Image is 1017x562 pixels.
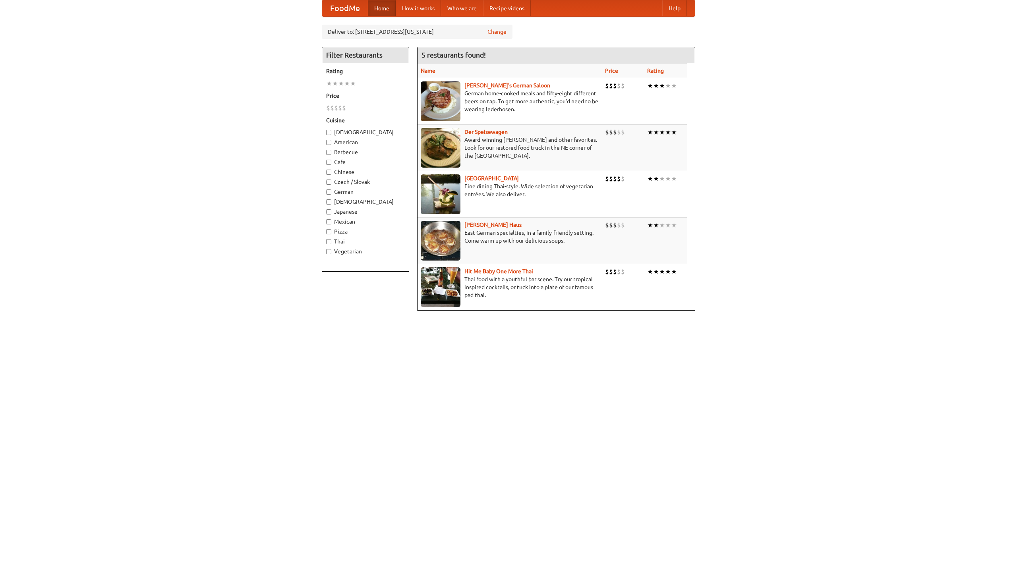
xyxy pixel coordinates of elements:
label: American [326,138,405,146]
li: ★ [659,81,665,90]
p: Fine dining Thai-style. Wide selection of vegetarian entrées. We also deliver. [421,182,599,198]
li: $ [330,104,334,112]
li: $ [605,174,609,183]
li: $ [621,267,625,276]
li: ★ [344,79,350,88]
p: Thai food with a youthful bar scene. Try our tropical inspired cocktails, or tuck into a plate of... [421,275,599,299]
li: $ [338,104,342,112]
img: babythai.jpg [421,267,460,307]
a: Recipe videos [483,0,531,16]
a: [GEOGRAPHIC_DATA] [464,175,519,182]
ng-pluralize: 5 restaurants found! [421,51,486,59]
input: Barbecue [326,150,331,155]
li: $ [617,174,621,183]
div: Deliver to: [STREET_ADDRESS][US_STATE] [322,25,512,39]
li: ★ [659,221,665,230]
a: Change [487,28,507,36]
a: Name [421,68,435,74]
li: ★ [671,81,677,90]
label: Thai [326,238,405,245]
a: Price [605,68,618,74]
li: ★ [653,221,659,230]
li: ★ [665,128,671,137]
a: How it works [396,0,441,16]
li: ★ [671,174,677,183]
label: German [326,188,405,196]
li: ★ [659,267,665,276]
img: esthers.jpg [421,81,460,121]
li: ★ [647,81,653,90]
li: ★ [671,128,677,137]
li: $ [609,267,613,276]
li: $ [621,128,625,137]
p: German home-cooked meals and fifty-eight different beers on tap. To get more authentic, you'd nee... [421,89,599,113]
li: $ [617,267,621,276]
li: $ [609,81,613,90]
label: Pizza [326,228,405,236]
li: $ [334,104,338,112]
img: speisewagen.jpg [421,128,460,168]
li: $ [605,128,609,137]
a: Rating [647,68,664,74]
li: ★ [653,174,659,183]
li: $ [613,128,617,137]
input: Vegetarian [326,249,331,254]
li: $ [617,81,621,90]
li: ★ [350,79,356,88]
label: Barbecue [326,148,405,156]
li: ★ [653,267,659,276]
input: Mexican [326,219,331,224]
label: Japanese [326,208,405,216]
input: Pizza [326,229,331,234]
input: Czech / Slovak [326,180,331,185]
a: [PERSON_NAME] Haus [464,222,522,228]
li: ★ [647,267,653,276]
li: $ [605,267,609,276]
li: ★ [647,221,653,230]
img: satay.jpg [421,174,460,214]
li: ★ [338,79,344,88]
li: ★ [665,267,671,276]
li: $ [617,221,621,230]
label: Chinese [326,168,405,176]
label: Mexican [326,218,405,226]
a: Hit Me Baby One More Thai [464,268,533,274]
li: $ [609,221,613,230]
li: $ [605,221,609,230]
input: Chinese [326,170,331,175]
input: German [326,189,331,195]
label: [DEMOGRAPHIC_DATA] [326,128,405,136]
li: ★ [647,128,653,137]
h4: Filter Restaurants [322,47,409,63]
li: $ [617,128,621,137]
input: Cafe [326,160,331,165]
li: ★ [332,79,338,88]
h5: Cuisine [326,116,405,124]
li: ★ [647,174,653,183]
li: ★ [665,221,671,230]
a: [PERSON_NAME]'s German Saloon [464,82,550,89]
li: ★ [671,267,677,276]
li: $ [609,128,613,137]
li: ★ [665,174,671,183]
input: Thai [326,239,331,244]
label: Vegetarian [326,247,405,255]
li: $ [326,104,330,112]
input: Japanese [326,209,331,214]
li: ★ [671,221,677,230]
h5: Price [326,92,405,100]
li: ★ [653,81,659,90]
li: $ [342,104,346,112]
li: ★ [665,81,671,90]
p: East German specialties, in a family-friendly setting. Come warm up with our delicious soups. [421,229,599,245]
label: [DEMOGRAPHIC_DATA] [326,198,405,206]
a: Der Speisewagen [464,129,508,135]
a: Who we are [441,0,483,16]
img: kohlhaus.jpg [421,221,460,261]
a: Home [368,0,396,16]
li: ★ [326,79,332,88]
li: $ [621,221,625,230]
li: $ [605,81,609,90]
